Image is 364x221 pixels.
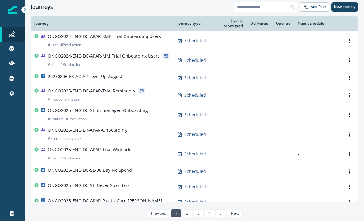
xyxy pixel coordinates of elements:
a: Page 1 is your current page [171,209,181,217]
a: Page 5 [216,209,225,217]
a: 20250806-ES-AC-AP-Level Up AugustScheduled--Options [31,70,358,85]
a: ONGO2025-ENG-DC-APAR-Trial Winback#user#ProductionScheduled--Options [31,144,358,164]
h1: Journeys [31,4,53,10]
p: - [298,168,337,174]
button: Options [344,197,354,207]
p: ONGO2025-ENG-DC-SE-Never Spenders [48,182,130,189]
p: - [298,92,337,98]
div: Next schedule [298,21,337,26]
p: Scheduled [184,92,206,98]
div: Journey type [178,21,206,26]
p: - [298,38,337,44]
p: Scheduled [184,75,206,81]
p: Scheduled [184,168,206,174]
p: ONGO2024-ENG-DC-APAR-SMB Trial Onboarding Users [48,33,161,39]
p: # Production [66,116,87,122]
a: ONGO2024-ENG-DC-APAR-SMB Trial Onboarding Users#user#ProductionScheduled--Options [31,31,358,51]
p: Scheduled [184,131,206,137]
p: - [298,75,337,81]
button: Options [344,73,354,82]
a: Page 4 [205,209,214,217]
a: ONGO2025-ENG-BR-APAR-Onboarding#Production#userScheduled--Options [31,125,358,144]
p: 20250806-ES-AC-AP-Level Up August [48,73,122,80]
a: ONGO2025-ENG-DC-SE-Unmanaged Onboarding#Contact#ProductionScheduled--Options [31,105,358,125]
p: # Production [60,62,81,68]
a: ONGO2025-ENG-DC-SE-30 Day No SpendScheduled--Options [31,164,358,179]
a: ONGO2025-ENG-DC-APAR-Pay by Card [PERSON_NAME]Scheduled--Options [31,194,358,210]
p: Scheduled [184,57,206,63]
button: Options [344,167,354,176]
p: # user [48,155,58,161]
a: Next page [227,209,242,217]
button: Options [344,56,354,65]
p: ONGO2025-ENG-DC-APAR-Pay by Card [PERSON_NAME] [48,198,162,204]
p: ONGO2025-ENG-DC-SE-Unmanaged Onboarding [48,107,148,114]
p: # user [48,42,58,48]
p: - [298,184,337,190]
p: Scheduled [184,151,206,157]
button: Options [344,130,354,139]
a: Page 3 [193,209,203,217]
a: ONGO2025-ENG-DC-APAR-Trial Reminders#Production#userScheduled--Options [31,85,358,105]
p: Scheduled [184,184,206,190]
button: Options [344,110,354,119]
button: Options [344,36,354,45]
p: - [298,57,337,63]
p: ONGO2025-ENG-BR-APAR-Onboarding [48,127,127,133]
p: ONGO2025-ENG-DC-APAR-Trial Reminders [48,88,135,94]
button: Options [344,91,354,100]
button: Options [344,149,354,159]
p: - [298,112,337,118]
div: Opened [276,21,291,26]
a: Page 2 [182,209,192,217]
a: ONGO2025-ENG-DC-SE-Never SpendersScheduled--Options [31,179,358,194]
button: New journey [331,2,358,12]
ul: Pagination [146,209,243,217]
div: Journey [34,21,170,26]
p: ONGO2025-ENG-DC-APAR-Trial Winback [48,147,130,153]
p: ONGO2025-ENG-DC-SE-30 Day No Spend [48,167,132,173]
p: # user [71,136,81,142]
div: Delivered [250,21,268,26]
p: # Production [60,42,81,48]
div: Emails processed [214,19,243,28]
p: - [298,151,337,157]
p: ONGO2024-ENG-DC-APAR-MM Trial Onboarding Users [48,53,160,59]
p: # user [48,62,58,68]
p: # user [71,96,81,103]
button: Add filter [300,2,329,12]
p: Add filter [311,5,326,9]
img: Inflection [8,6,17,14]
p: # Contact [48,116,63,122]
p: Scheduled [184,38,206,44]
p: New journey [334,5,355,9]
a: ONGO2024-ENG-DC-APAR-MM Trial Onboarding Users#user#ProductionScheduled--Options [31,51,358,70]
p: # Production [60,155,81,161]
p: Scheduled [184,199,206,205]
button: Options [344,182,354,191]
p: # Production [48,136,69,142]
p: Scheduled [184,112,206,118]
p: - [298,131,337,137]
p: # Production [48,96,69,103]
p: - [298,199,337,205]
